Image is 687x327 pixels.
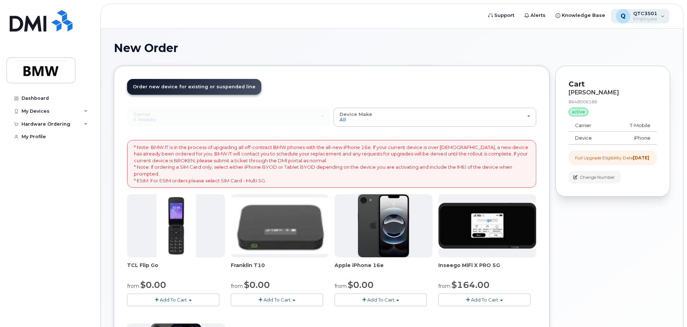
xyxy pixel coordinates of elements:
[569,171,621,183] button: Change Number
[340,111,372,117] span: Device Make
[231,262,329,276] div: Franklin T10
[127,283,139,289] small: from
[569,89,657,96] div: [PERSON_NAME]
[656,296,682,322] iframe: Messenger Launcher
[569,79,657,89] p: Cart
[335,262,433,276] div: Apple iPhone 16e
[471,297,498,303] span: Add To Cart
[358,194,410,257] img: iphone16e.png
[610,119,657,132] td: T-Mobile
[580,174,615,181] span: Change Number
[633,155,649,160] strong: [DATE]
[610,132,657,145] td: iPhone
[340,117,346,122] span: All
[348,280,374,290] span: $0.00
[231,294,323,306] button: Add To Cart
[438,262,536,276] div: Inseego MiFi X PRO 5G
[438,294,531,306] button: Add To Cart
[569,119,610,132] td: Carrier
[134,144,529,184] p: * Note: BMW IT is in the process of upgrading all off-contract BMW phones with the all-new iPhone...
[244,280,270,290] span: $0.00
[127,262,225,276] div: TCL Flip Go
[452,280,490,290] span: $164.00
[438,203,536,249] img: cut_small_inseego_5G.jpg
[231,197,329,254] img: t10.jpg
[438,283,450,289] small: from
[335,283,347,289] small: from
[569,99,657,105] div: 8648006186
[160,297,187,303] span: Add To Cart
[140,280,166,290] span: $0.00
[127,294,219,306] button: Add To Cart
[367,297,394,303] span: Add To Cart
[569,132,610,145] td: Device
[133,84,256,89] span: Order new device for existing or suspended line
[333,108,536,126] button: Device Make All
[114,42,670,54] h1: New Order
[156,194,196,257] img: TCL_FLIP_MODE.jpg
[263,297,291,303] span: Add To Cart
[569,108,588,116] div: active
[335,294,427,306] button: Add To Cart
[575,155,649,161] div: Full Upgrade Eligibility Date
[231,283,243,289] small: from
